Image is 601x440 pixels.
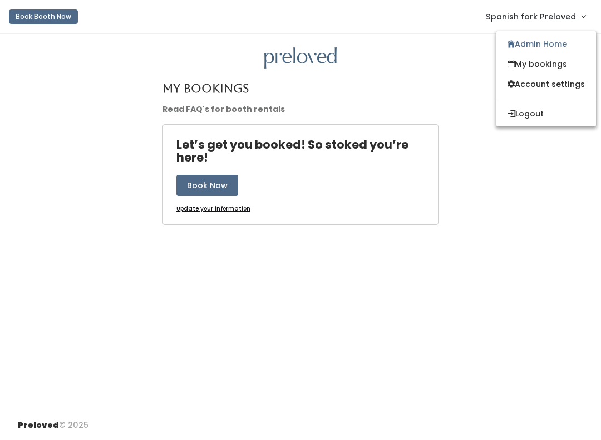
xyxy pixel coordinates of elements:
[162,104,285,115] a: Read FAQ's for booth rentals
[496,34,596,54] a: Admin Home
[496,54,596,74] a: My bookings
[176,205,250,213] a: Update your information
[475,4,597,28] a: Spanish fork Preloved
[9,9,78,24] button: Book Booth Now
[18,410,88,431] div: © 2025
[162,82,249,95] h4: My Bookings
[496,74,596,94] a: Account settings
[176,175,238,196] button: Book Now
[176,204,250,213] u: Update your information
[486,11,576,23] span: Spanish fork Preloved
[264,47,337,69] img: preloved logo
[9,4,78,29] a: Book Booth Now
[496,104,596,124] button: Logout
[176,138,438,164] h4: Let’s get you booked! So stoked you’re here!
[18,419,59,431] span: Preloved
